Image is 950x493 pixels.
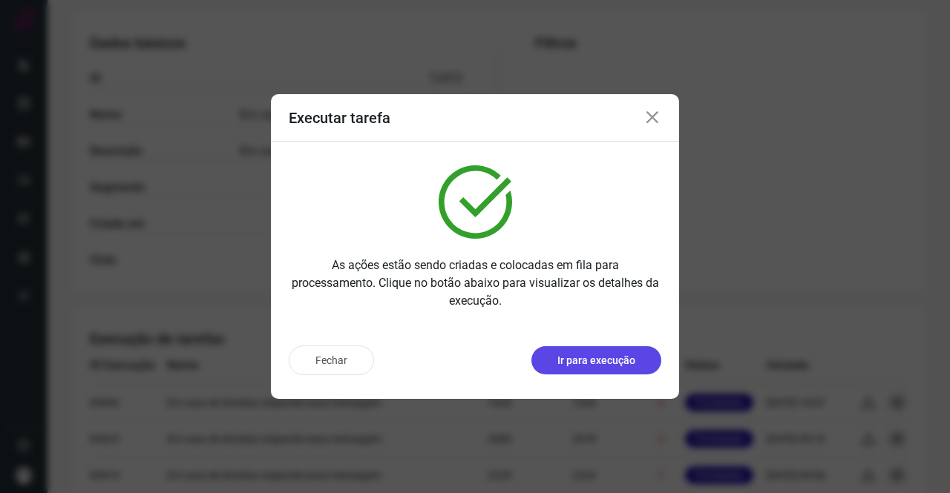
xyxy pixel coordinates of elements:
img: verified.svg [439,165,512,239]
h3: Executar tarefa [289,109,390,127]
p: Ir para execução [557,353,635,368]
button: Fechar [289,345,374,375]
p: As ações estão sendo criadas e colocadas em fila para processamento. Clique no botão abaixo para ... [289,257,661,310]
button: Ir para execução [531,346,661,374]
